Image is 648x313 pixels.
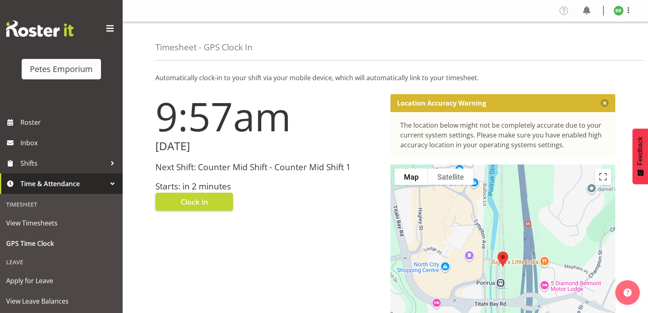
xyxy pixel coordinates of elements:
[155,182,381,191] h3: Starts: in 2 minutes
[632,128,648,184] button: Feedback - Show survey
[637,137,644,165] span: Feedback
[6,20,74,37] img: Rosterit website logo
[623,288,632,297] img: help-xxl-2.png
[20,116,119,128] span: Roster
[614,6,623,16] img: beena-bist9974.jpg
[2,213,121,233] a: View Timesheets
[20,157,106,169] span: Shifts
[6,275,117,287] span: Apply for Leave
[6,237,117,250] span: GPS Time Clock
[20,178,106,190] span: Time & Attendance
[397,99,486,107] p: Location Accuracy Warning
[155,162,381,172] h3: Next Shift: Counter Mid Shift - Counter Mid Shift 1
[395,169,428,185] button: Show street map
[2,270,121,291] a: Apply for Leave
[155,140,381,153] h2: [DATE]
[428,169,473,185] button: Show satellite imagery
[6,295,117,307] span: View Leave Balances
[6,217,117,229] span: View Timesheets
[601,99,609,107] button: Close message
[2,291,121,311] a: View Leave Balances
[155,193,233,211] button: Clock In
[20,137,119,149] span: Inbox
[2,254,121,270] div: Leave
[155,73,615,83] p: Automatically clock-in to your shift via your mobile device, which will automatically link to you...
[400,120,606,150] div: The location below might not be completely accurate due to your current system settings. Please m...
[595,169,611,185] button: Toggle fullscreen view
[155,94,381,138] h1: 9:57am
[2,233,121,254] a: GPS Time Clock
[2,196,121,213] div: Timesheet
[155,43,253,52] h4: Timesheet - GPS Clock In
[30,63,93,75] div: Petes Emporium
[181,196,208,207] span: Clock In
